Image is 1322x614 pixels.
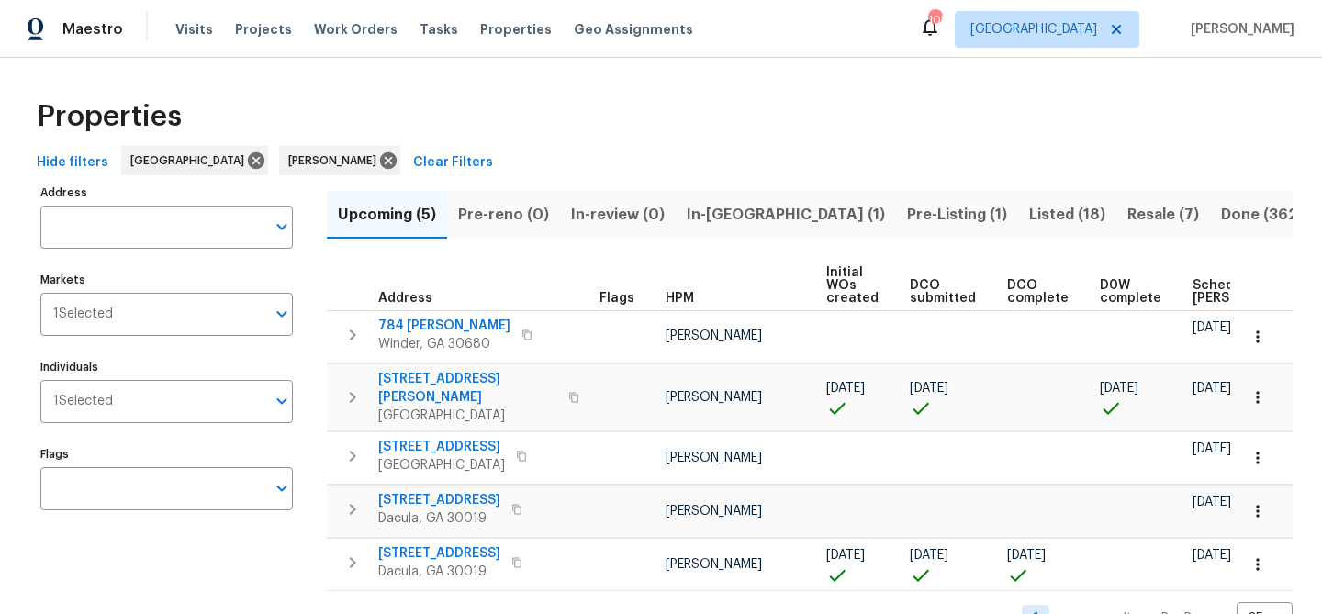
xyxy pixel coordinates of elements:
[37,107,182,126] span: Properties
[338,202,436,228] span: Upcoming (5)
[378,438,505,456] span: [STREET_ADDRESS]
[53,307,113,322] span: 1 Selected
[121,146,268,175] div: [GEOGRAPHIC_DATA]
[666,452,762,464] span: [PERSON_NAME]
[378,456,505,474] span: [GEOGRAPHIC_DATA]
[687,202,885,228] span: In-[GEOGRAPHIC_DATA] (1)
[378,292,432,305] span: Address
[1193,549,1231,562] span: [DATE]
[1007,279,1069,305] span: DCO complete
[826,382,865,395] span: [DATE]
[599,292,634,305] span: Flags
[1221,202,1303,228] span: Done (362)
[1193,382,1231,395] span: [DATE]
[29,146,116,180] button: Hide filters
[269,388,295,414] button: Open
[420,23,458,36] span: Tasks
[378,509,500,528] span: Dacula, GA 30019
[378,544,500,563] span: [STREET_ADDRESS]
[1193,442,1231,455] span: [DATE]
[1007,549,1046,562] span: [DATE]
[666,391,762,404] span: [PERSON_NAME]
[928,11,941,29] div: 105
[269,301,295,327] button: Open
[666,329,762,342] span: [PERSON_NAME]
[907,202,1007,228] span: Pre-Listing (1)
[666,505,762,518] span: [PERSON_NAME]
[378,370,557,407] span: [STREET_ADDRESS][PERSON_NAME]
[970,20,1097,39] span: [GEOGRAPHIC_DATA]
[1183,20,1294,39] span: [PERSON_NAME]
[378,491,500,509] span: [STREET_ADDRESS]
[1127,202,1199,228] span: Resale (7)
[1100,382,1138,395] span: [DATE]
[910,549,948,562] span: [DATE]
[574,20,693,39] span: Geo Assignments
[40,187,293,198] label: Address
[826,549,865,562] span: [DATE]
[571,202,665,228] span: In-review (0)
[235,20,292,39] span: Projects
[1193,279,1296,305] span: Scheduled [PERSON_NAME]
[666,292,694,305] span: HPM
[413,151,493,174] span: Clear Filters
[40,362,293,373] label: Individuals
[910,382,948,395] span: [DATE]
[314,20,398,39] span: Work Orders
[458,202,549,228] span: Pre-reno (0)
[910,279,976,305] span: DCO submitted
[269,214,295,240] button: Open
[378,407,557,425] span: [GEOGRAPHIC_DATA]
[480,20,552,39] span: Properties
[130,151,252,170] span: [GEOGRAPHIC_DATA]
[288,151,384,170] span: [PERSON_NAME]
[378,335,510,353] span: Winder, GA 30680
[1193,496,1231,508] span: [DATE]
[1100,279,1161,305] span: D0W complete
[826,266,879,305] span: Initial WOs created
[279,146,400,175] div: [PERSON_NAME]
[37,151,108,174] span: Hide filters
[40,449,293,460] label: Flags
[40,274,293,285] label: Markets
[378,317,510,335] span: 784 [PERSON_NAME]
[406,146,500,180] button: Clear Filters
[62,20,123,39] span: Maestro
[1193,321,1231,334] span: [DATE]
[666,558,762,571] span: [PERSON_NAME]
[378,563,500,581] span: Dacula, GA 30019
[175,20,213,39] span: Visits
[1029,202,1105,228] span: Listed (18)
[269,475,295,501] button: Open
[53,394,113,409] span: 1 Selected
